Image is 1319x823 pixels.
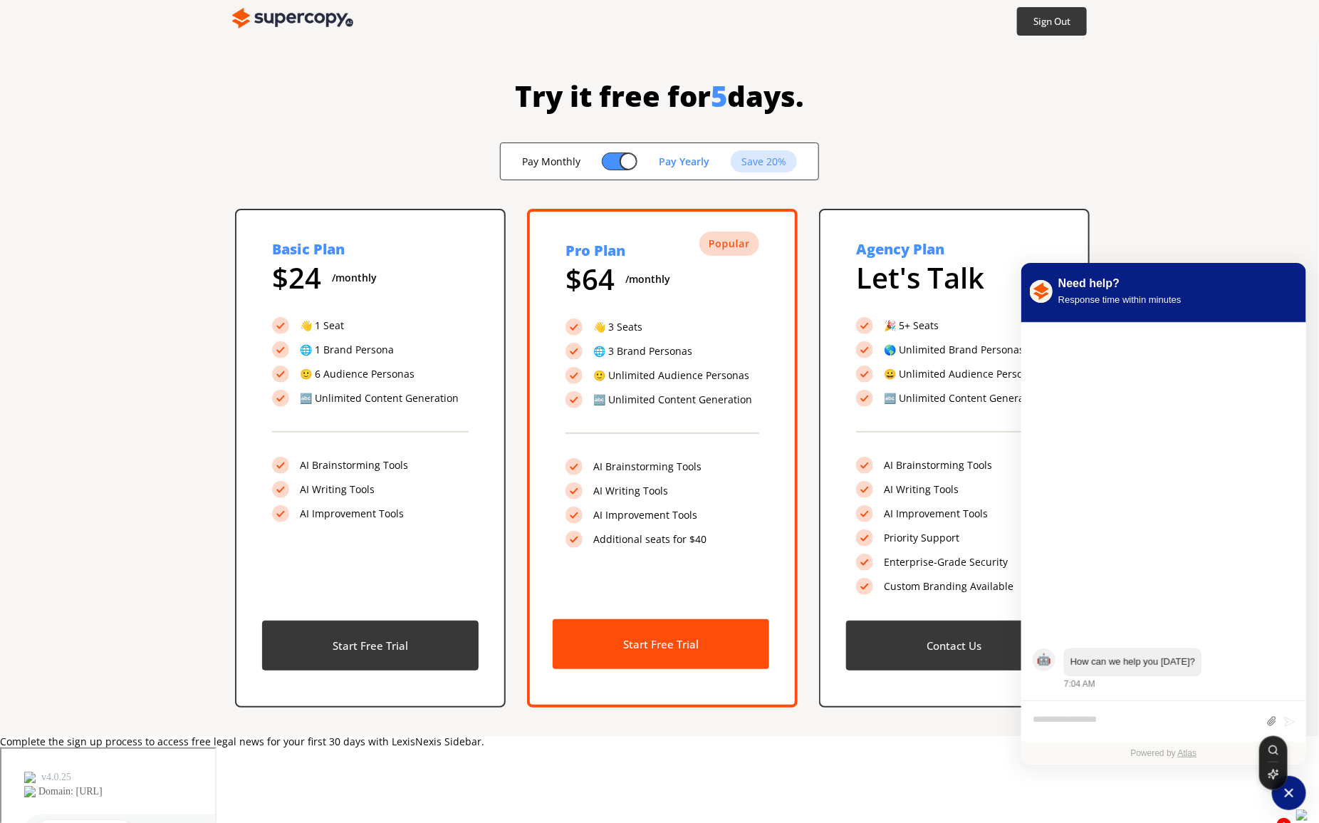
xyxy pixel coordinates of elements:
p: AI Writing Tools [593,485,668,497]
h1: Let's Talk [856,260,984,296]
p: 🙂 6 Audience Personas [300,368,415,380]
p: 🌐 3 Brand Personas [593,346,692,357]
p: AI Improvement Tools [300,508,404,519]
img: tab_keywords_by_traffic_grey.svg [142,83,153,94]
b: /monthly [332,272,377,284]
p: AI Improvement Tools [593,509,697,521]
button: Start Free Trial [262,621,479,671]
button: atlas-launcher [1272,776,1306,810]
h1: $ 24 [272,260,321,296]
p: Enterprise-Grade Security [884,557,1008,568]
button: Sign Out [1017,7,1087,36]
div: atlas-message-text [1070,655,1195,670]
p: AI Brainstorming Tools [593,461,702,472]
div: atlas-window [1021,263,1306,765]
p: Additional seats for $40 [593,534,707,545]
p: AI Writing Tools [884,484,959,495]
p: 👋 3 Seats [593,321,642,333]
p: 🌎 Unlimited Brand Personas [884,344,1024,356]
b: /monthly [625,274,670,285]
div: v 4.0.25 [40,23,70,34]
a: Atlas [1178,748,1197,758]
button: Attach files by clicking or dropping files here [1266,715,1277,728]
img: logo_orange.svg [23,23,34,34]
img: website_grey.svg [23,37,34,48]
h1: Try it free for days. [232,78,1087,114]
img: LexisNexis-white.svg [1296,809,1308,821]
div: atlas-ticket [1021,323,1306,765]
b: Start Free Trial [333,638,408,653]
div: Need help? [1058,275,1182,292]
div: Keywords by Traffic [157,84,240,93]
p: 🔤 Unlimited Content Generation [300,393,459,404]
h1: $ 64 [565,262,615,297]
p: 🔤 Unlimited Content Generation [884,393,1043,404]
b: Contact Us [927,638,982,653]
p: AI Writing Tools [300,484,375,495]
p: AI Improvement Tools [884,508,988,519]
button: Start Free Trial [553,619,769,669]
div: atlas-composer [1033,708,1295,735]
p: 🎉 5+ Seats [884,320,939,331]
p: Custom Branding Available [884,581,1013,592]
div: Domain Overview [54,84,127,93]
p: 🔤 Unlimited Content Generation [593,394,752,405]
p: How can we help you [DATE]? [1070,655,1195,670]
img: Close [232,4,353,33]
p: AI Brainstorming Tools [300,460,408,471]
h2: Pro Plan [565,240,625,262]
button: Contact Us [846,621,1063,671]
p: 🙂 Unlimited Audience Personas [593,370,749,381]
div: atlas-message [1033,648,1295,690]
span: 5 [711,76,727,115]
img: RpLL3g7wRjKEG8sAkjyA_SC%20Logo.png [1030,280,1053,303]
h2: Basic Plan [272,239,345,260]
h2: Agency Plan [856,239,944,260]
p: 👋 1 Seat [300,320,344,331]
div: Monday, September 1, 7:04 AM [1064,648,1295,690]
div: atlas-message-bubble [1064,648,1201,676]
img: tab_domain_overview_orange.svg [38,83,50,94]
div: atlas-message-author-avatar [1033,648,1055,671]
b: Start Free Trial [623,637,699,651]
p: 🌐 1 Brand Persona [300,344,394,356]
p: Save 20% [741,156,786,167]
p: 😀 Unlimited Audience Personas [884,368,1040,380]
div: Powered by [1021,742,1306,765]
p: AI Brainstorming Tools [884,460,992,471]
p: Pay Yearly [659,156,709,167]
div: Domain: [URL] [37,37,101,48]
div: Response time within minutes [1058,292,1182,307]
p: Priority Support [884,532,959,544]
p: Pay Monthly [522,156,580,167]
div: 7:04 AM [1064,678,1095,690]
b: Sign Out [1033,15,1070,28]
